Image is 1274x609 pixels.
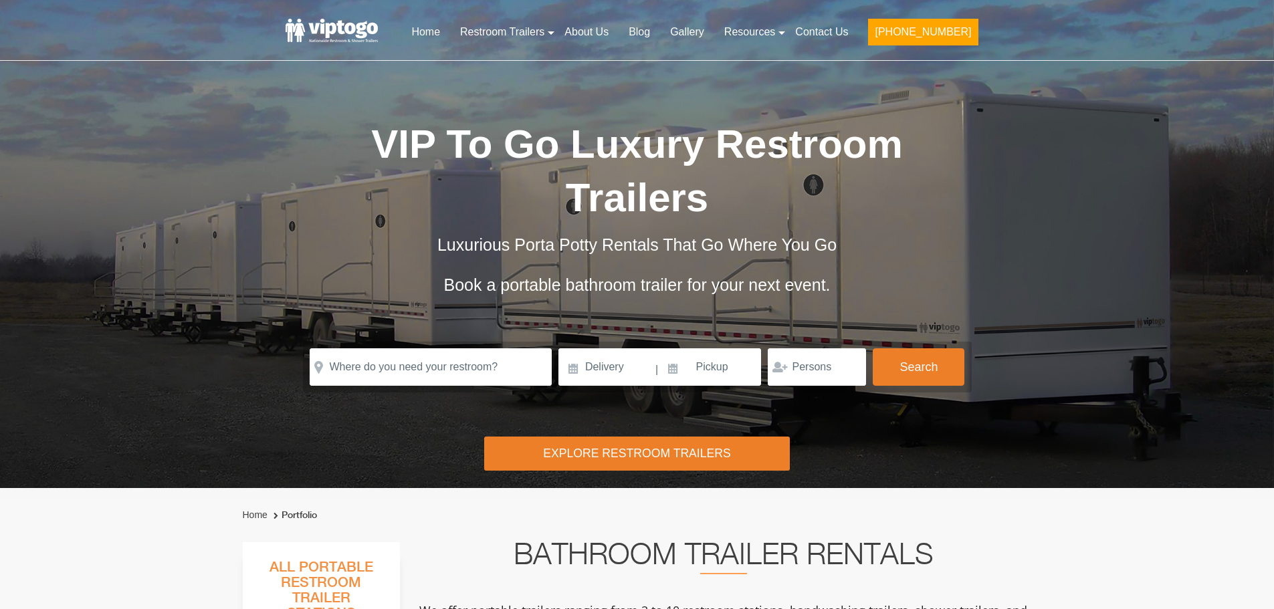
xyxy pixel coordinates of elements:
span: Book a portable bathroom trailer for your next event. [443,275,830,294]
a: Gallery [660,17,714,47]
a: Resources [714,17,785,47]
a: Contact Us [785,17,858,47]
a: Blog [619,17,660,47]
a: About Us [554,17,619,47]
a: [PHONE_NUMBER] [858,17,988,53]
h2: Bathroom Trailer Rentals [418,542,1029,574]
span: Luxurious Porta Potty Rentals That Go Where You Go [437,235,837,254]
span: VIP To Go Luxury Restroom Trailers [371,122,903,220]
a: Restroom Trailers [450,17,554,47]
input: Where do you need your restroom? [310,348,552,386]
a: Home [401,17,450,47]
button: [PHONE_NUMBER] [868,19,978,45]
button: Search [873,348,964,386]
li: Portfolio [270,507,317,523]
a: Home [243,509,268,520]
input: Persons [768,348,866,386]
input: Delivery [558,348,654,386]
input: Pickup [660,348,762,386]
span: | [655,348,658,391]
div: Explore Restroom Trailers [484,437,790,471]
